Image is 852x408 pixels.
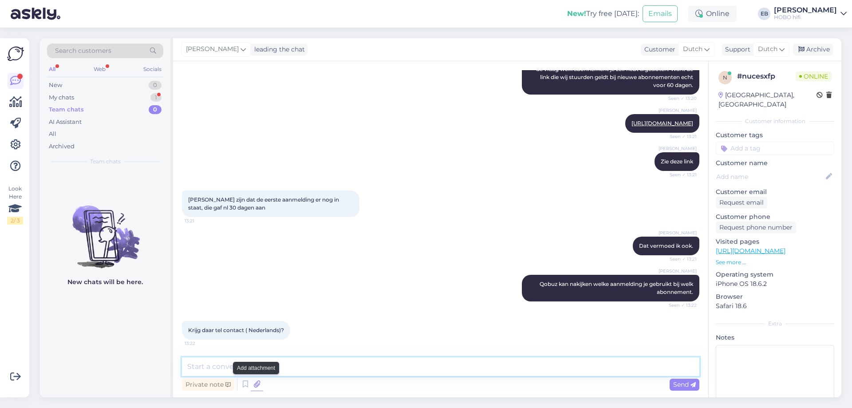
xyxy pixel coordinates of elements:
span: Seen ✓ 13:21 [663,171,697,178]
div: Archived [49,142,75,151]
span: [PERSON_NAME] [659,107,697,114]
input: Add name [716,172,824,182]
p: Notes [716,333,834,342]
span: Dat vermoed ik ook. [639,242,693,249]
p: Operating system [716,270,834,279]
div: All [49,130,56,139]
span: Seen ✓ 13:21 [663,256,697,262]
span: Seen ✓ 13:20 [663,95,697,102]
span: Qobuz kan nakijken welke aanmelding je gebruikt bij welk abonnement. [540,281,694,295]
p: Customer phone [716,212,834,222]
div: 2 / 3 [7,217,23,225]
div: EB [758,8,770,20]
div: Team chats [49,105,84,114]
div: 0 [149,81,162,90]
div: All [47,63,57,75]
div: Archive [793,44,833,55]
div: # nucesxfp [737,71,796,82]
span: n [723,74,727,81]
b: New! [567,9,586,18]
p: See more ... [716,258,834,266]
span: Seen ✓ 13:22 [663,302,697,309]
span: Seen ✓ 13:21 [663,133,697,140]
img: No chats [40,190,170,269]
div: Online [688,6,737,22]
div: Customer information [716,117,834,125]
span: Send [673,380,696,388]
span: Dutch [683,44,702,54]
p: Customer email [716,187,834,197]
span: [PERSON_NAME] [659,145,697,152]
span: [PERSON_NAME] [659,268,697,274]
span: [PERSON_NAME] zijn dat de eerste aanmelding er nog in staat, die gaf nl 30 dagen aan [188,196,340,211]
div: Customer [641,45,675,54]
div: [PERSON_NAME] [774,7,837,14]
span: [PERSON_NAME] [186,44,239,54]
div: Request email [716,197,767,209]
span: 13:21 [185,218,218,224]
span: 13:22 [185,340,218,347]
div: Web [92,63,107,75]
p: Customer tags [716,131,834,140]
p: New chats will be here. [67,277,143,287]
div: Request phone number [716,222,796,234]
input: Add a tag [716,142,834,155]
a: [URL][DOMAIN_NAME] [631,120,693,127]
div: HOBO hifi [774,14,837,21]
div: Support [722,45,750,54]
a: [PERSON_NAME]HOBO hifi [774,7,847,21]
div: 0 [149,105,162,114]
span: Online [796,71,832,81]
div: My chats [49,93,74,102]
a: [URL][DOMAIN_NAME] [716,247,785,255]
div: Socials [142,63,163,75]
p: Browser [716,292,834,301]
div: Try free [DATE]: [567,8,639,19]
div: Extra [716,320,834,328]
div: leading the chat [251,45,305,54]
div: 1 [150,93,162,102]
div: [GEOGRAPHIC_DATA], [GEOGRAPHIC_DATA] [718,91,816,109]
img: Askly Logo [7,45,24,62]
button: Emails [643,5,678,22]
span: Search customers [55,46,111,55]
span: Dutch [758,44,777,54]
span: [PERSON_NAME] [659,230,697,236]
span: Zie deze link [661,158,693,165]
p: iPhone OS 18.6.2 [716,279,834,289]
span: Team chats [90,158,121,166]
p: Safari 18.6 [716,301,834,311]
div: New [49,81,62,90]
div: Look Here [7,185,23,225]
div: AI Assistant [49,118,82,127]
small: Add attachment [237,364,275,372]
div: Private note [182,379,234,391]
p: Visited pages [716,237,834,246]
span: Krijg daar tel contact ( Nederlands)? [188,327,284,333]
p: Customer name [716,158,834,168]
